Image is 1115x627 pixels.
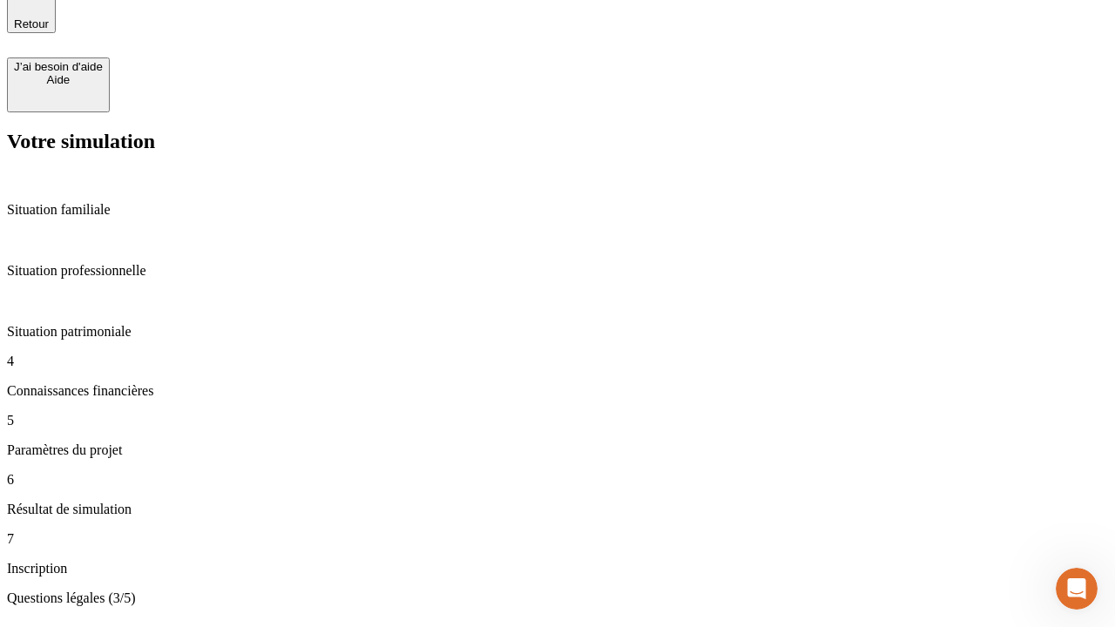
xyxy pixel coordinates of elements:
[7,383,1108,399] p: Connaissances financières
[7,442,1108,458] p: Paramètres du projet
[7,531,1108,547] p: 7
[14,17,49,30] span: Retour
[7,413,1108,428] p: 5
[7,263,1108,279] p: Situation professionnelle
[7,324,1108,340] p: Situation patrimoniale
[7,502,1108,517] p: Résultat de simulation
[7,354,1108,369] p: 4
[7,472,1108,488] p: 6
[7,130,1108,153] h2: Votre simulation
[7,561,1108,576] p: Inscription
[1056,568,1098,610] iframe: Intercom live chat
[7,202,1108,218] p: Situation familiale
[7,57,110,112] button: J’ai besoin d'aideAide
[14,60,103,73] div: J’ai besoin d'aide
[7,590,1108,606] p: Questions légales (3/5)
[14,73,103,86] div: Aide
